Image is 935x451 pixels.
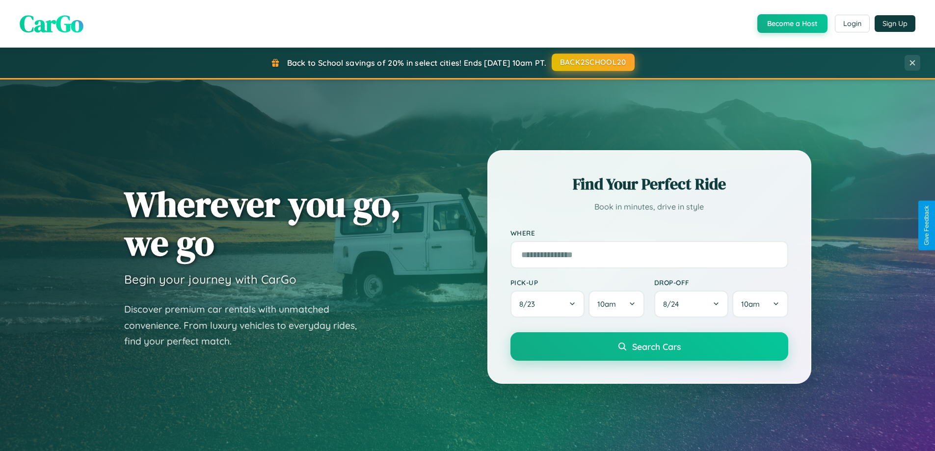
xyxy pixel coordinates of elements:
span: 10am [597,299,616,309]
h2: Find Your Perfect Ride [510,173,788,195]
span: Search Cars [632,341,681,352]
label: Pick-up [510,278,644,287]
h1: Wherever you go, we go [124,185,401,262]
span: CarGo [20,7,83,40]
h3: Begin your journey with CarGo [124,272,296,287]
button: 8/23 [510,291,585,318]
button: Search Cars [510,332,788,361]
button: Sign Up [875,15,915,32]
label: Where [510,229,788,237]
span: 8 / 23 [519,299,540,309]
button: BACK2SCHOOL20 [552,53,635,71]
div: Give Feedback [923,206,930,245]
p: Book in minutes, drive in style [510,200,788,214]
button: Become a Host [757,14,828,33]
label: Drop-off [654,278,788,287]
button: 10am [588,291,644,318]
span: 8 / 24 [663,299,684,309]
button: Login [835,15,870,32]
p: Discover premium car rentals with unmatched convenience. From luxury vehicles to everyday rides, ... [124,301,370,349]
span: Back to School savings of 20% in select cities! Ends [DATE] 10am PT. [287,58,546,68]
button: 8/24 [654,291,729,318]
button: 10am [732,291,788,318]
span: 10am [741,299,760,309]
